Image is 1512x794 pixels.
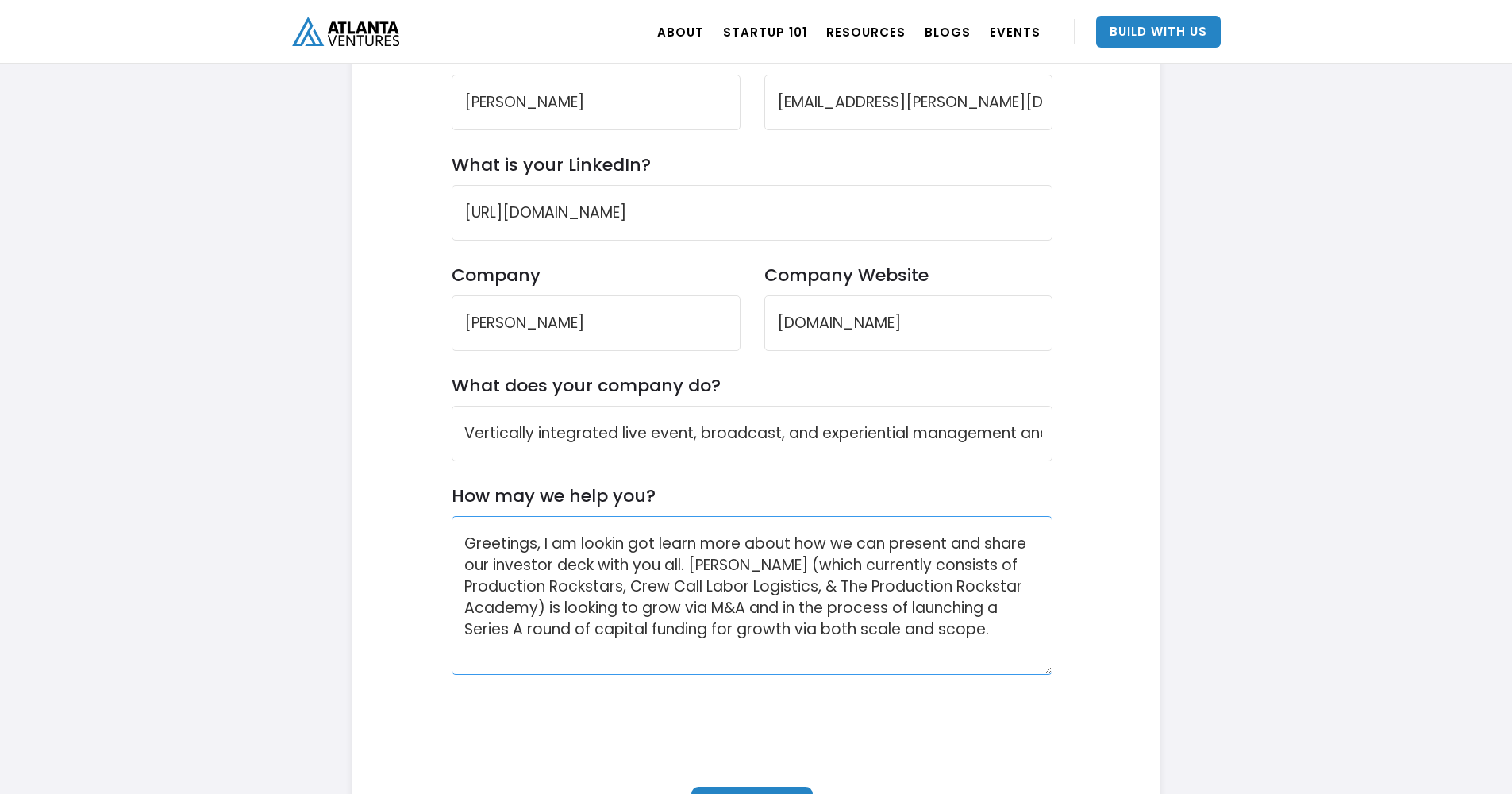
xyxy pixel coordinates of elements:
[723,10,807,54] a: Startup 101
[452,44,741,65] label: Name
[764,75,1053,130] input: Company Email
[452,406,1053,461] input: Company Description
[452,375,721,396] label: What does your company do?
[452,264,741,286] label: Company
[925,10,971,54] a: BLOGS
[452,485,656,507] label: How may we help you?
[1096,16,1221,48] a: Build With Us
[452,691,693,753] iframe: reCAPTCHA
[764,264,1053,286] label: Company Website
[452,295,741,351] input: Company Name
[826,10,906,54] a: RESOURCES
[452,185,1053,241] input: LinkedIn
[990,10,1041,54] a: EVENTS
[452,75,741,130] input: Full Name
[657,10,704,54] a: ABOUT
[452,154,651,175] label: What is your LinkedIn?
[764,44,1053,65] label: Email
[764,295,1053,351] input: Company Website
